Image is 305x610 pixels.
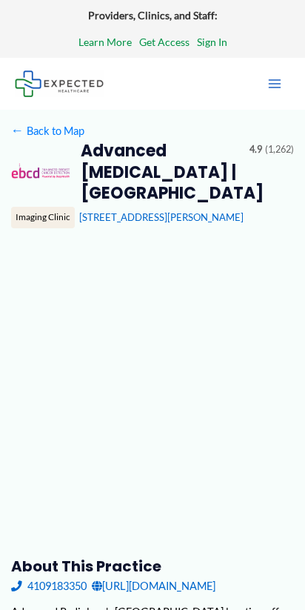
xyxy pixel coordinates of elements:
[139,33,190,52] a: Get Access
[81,141,239,204] h2: Advanced [MEDICAL_DATA] | [GEOGRAPHIC_DATA]
[78,33,132,52] a: Learn More
[11,207,75,228] div: Imaging Clinic
[259,68,290,99] button: Main menu toggle
[88,9,218,21] strong: Providers, Clinics, and Staff:
[197,33,227,52] a: Sign In
[79,211,244,223] a: [STREET_ADDRESS][PERSON_NAME]
[249,141,262,159] span: 4.9
[11,576,87,596] a: 4109183350
[15,70,104,96] img: Expected Healthcare Logo - side, dark font, small
[11,557,295,576] h3: About this practice
[265,141,294,159] span: (1,262)
[92,576,215,596] a: [URL][DOMAIN_NAME]
[11,121,84,141] a: ←Back to Map
[11,124,24,137] span: ←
